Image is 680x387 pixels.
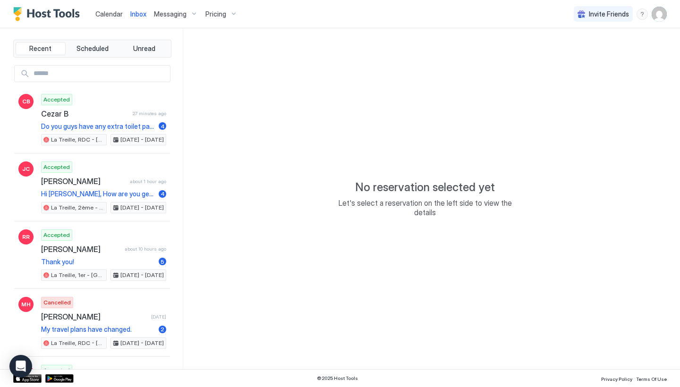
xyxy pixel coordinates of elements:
a: Calendar [95,9,123,19]
span: Accepted [43,366,70,375]
span: La Treille, RDC - [GEOGRAPHIC_DATA] [51,339,104,347]
span: Calendar [95,10,123,18]
span: JC [22,165,30,173]
span: No reservation selected yet [355,180,495,194]
span: Inbox [130,10,146,18]
span: MH [21,300,31,309]
span: Cancelled [43,298,71,307]
span: Accepted [43,95,70,104]
span: Cezar B [41,109,129,118]
span: Invite Friends [589,10,629,18]
a: App Store [13,374,42,383]
input: Input Field [30,66,170,82]
span: [PERSON_NAME] [41,312,147,321]
span: La Treille, 1er - [GEOGRAPHIC_DATA] [51,271,104,279]
div: tab-group [13,40,171,58]
span: about 10 hours ago [125,246,166,252]
a: Inbox [130,9,146,19]
span: Accepted [43,231,70,239]
span: [PERSON_NAME] [41,244,121,254]
span: 2 [161,326,164,333]
span: [DATE] - [DATE] [120,271,164,279]
span: Recent [29,44,51,53]
span: Do you guys have any extra toilet paper anywhere? [41,122,155,131]
span: CB [22,97,30,106]
button: Unread [119,42,169,55]
span: 4 [161,190,165,197]
a: Host Tools Logo [13,7,84,21]
a: Google Play Store [45,374,74,383]
span: Messaging [154,10,187,18]
button: Scheduled [68,42,118,55]
span: [DATE] - [DATE] [120,135,164,144]
span: [PERSON_NAME] [41,177,126,186]
span: [DATE] - [DATE] [120,339,164,347]
a: Privacy Policy [601,373,632,383]
div: menu [637,8,648,20]
span: [DATE] [151,314,166,320]
span: © 2025 Host Tools [317,375,358,381]
span: My travel plans have changed. [41,325,155,334]
span: RR [22,233,30,241]
span: Privacy Policy [601,376,632,382]
span: 4 [161,123,165,130]
span: 5 [161,258,164,265]
span: Thank you! [41,258,155,266]
div: User profile [652,7,667,22]
div: Open Intercom Messenger [9,355,32,378]
span: Pricing [205,10,226,18]
a: Terms Of Use [636,373,667,383]
span: Hi [PERSON_NAME], How are you getting on ? [41,190,155,198]
span: La Treille, 2ème - [GEOGRAPHIC_DATA] [51,203,104,212]
span: Terms Of Use [636,376,667,382]
span: Accepted [43,163,70,171]
button: Recent [16,42,66,55]
span: about 1 hour ago [130,178,166,185]
span: 27 minutes ago [133,110,166,117]
span: La Treille, RDC - [GEOGRAPHIC_DATA] [51,135,104,144]
span: Unread [133,44,155,53]
span: Scheduled [76,44,109,53]
span: Let's select a reservation on the left side to view the details [331,198,519,217]
span: [DATE] - [DATE] [120,203,164,212]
